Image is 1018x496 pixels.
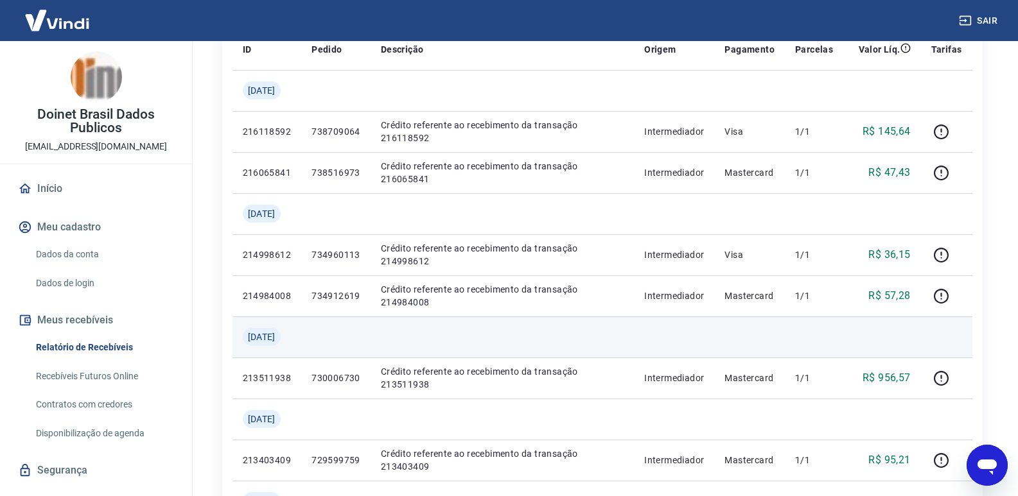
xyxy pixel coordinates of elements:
[724,454,775,466] p: Mastercard
[795,43,833,56] p: Parcelas
[724,125,775,138] p: Visa
[724,289,775,302] p: Mastercard
[312,43,342,56] p: Pedido
[863,370,911,386] p: R$ 956,57
[868,288,910,304] p: R$ 57,28
[31,391,177,418] a: Contratos com credores
[931,43,962,56] p: Tarifas
[644,43,676,56] p: Origem
[795,289,833,302] p: 1/1
[724,248,775,261] p: Visa
[312,166,360,179] p: 738516973
[644,248,704,261] p: Intermediador
[10,108,182,135] p: Doinet Brasil Dados Publicos
[31,241,177,268] a: Dados da conta
[248,84,276,97] span: [DATE]
[243,43,252,56] p: ID
[863,124,911,139] p: R$ 145,64
[31,363,177,389] a: Recebíveis Futuros Online
[795,248,833,261] p: 1/1
[31,270,177,296] a: Dados de login
[724,372,775,384] p: Mastercard
[795,166,833,179] p: 1/1
[381,43,424,56] p: Descrição
[15,213,177,241] button: Meu cadastro
[31,420,177,447] a: Disponibilização de agenda
[644,166,704,179] p: Intermediador
[724,43,775,56] p: Pagamento
[248,330,276,343] span: [DATE]
[644,372,704,384] p: Intermediador
[243,372,292,384] p: 213511938
[795,372,833,384] p: 1/1
[15,456,177,484] a: Segurança
[967,445,1008,486] iframe: Botão para abrir a janela de mensagens
[644,289,704,302] p: Intermediador
[312,454,360,466] p: 729599759
[243,248,292,261] p: 214998612
[248,413,276,425] span: [DATE]
[381,447,624,473] p: Crédito referente ao recebimento da transação 213403409
[644,454,704,466] p: Intermediador
[795,125,833,138] p: 1/1
[868,452,910,468] p: R$ 95,21
[381,283,624,309] p: Crédito referente ao recebimento da transação 214984008
[243,125,292,138] p: 216118592
[381,242,624,268] p: Crédito referente ao recebimento da transação 214998612
[243,289,292,302] p: 214984008
[15,1,99,40] img: Vindi
[15,306,177,334] button: Meus recebíveis
[956,9,1003,33] button: Sair
[868,247,910,262] p: R$ 36,15
[312,289,360,302] p: 734912619
[31,334,177,361] a: Relatório de Recebíveis
[644,125,704,138] p: Intermediador
[312,372,360,384] p: 730006730
[243,454,292,466] p: 213403409
[859,43,900,56] p: Valor Líq.
[381,365,624,391] p: Crédito referente ao recebimento da transação 213511938
[381,160,624,185] p: Crédito referente ao recebimento da transação 216065841
[312,125,360,138] p: 738709064
[381,119,624,144] p: Crédito referente ao recebimento da transação 216118592
[724,166,775,179] p: Mastercard
[248,207,276,220] span: [DATE]
[312,248,360,261] p: 734960113
[25,140,167,153] p: [EMAIL_ADDRESS][DOMAIN_NAME]
[868,165,910,180] p: R$ 47,43
[243,166,292,179] p: 216065841
[71,51,122,103] img: 09a5ebb9-9fc7-43eb-a40c-79e1ce1a78dd.jpeg
[15,175,177,203] a: Início
[795,454,833,466] p: 1/1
